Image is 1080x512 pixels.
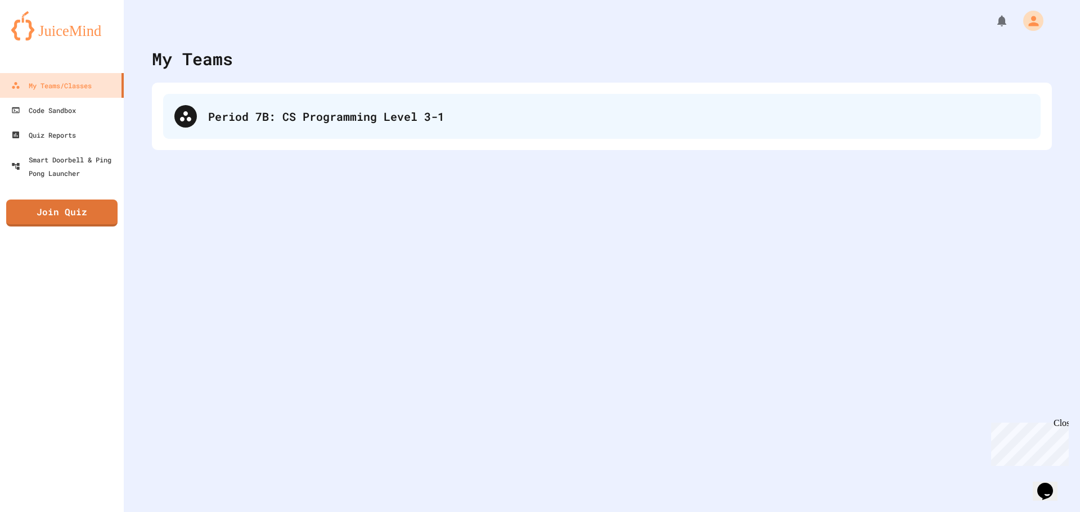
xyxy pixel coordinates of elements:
iframe: chat widget [987,418,1069,466]
div: Quiz Reports [11,128,76,142]
div: My Teams [152,46,233,71]
div: Code Sandbox [11,103,76,117]
div: Period 7B: CS Programming Level 3-1 [208,108,1029,125]
div: My Account [1011,8,1046,34]
div: Smart Doorbell & Ping Pong Launcher [11,153,119,180]
iframe: chat widget [1033,467,1069,501]
div: Period 7B: CS Programming Level 3-1 [163,94,1041,139]
div: My Teams/Classes [11,79,92,92]
div: My Notifications [974,11,1011,30]
div: Chat with us now!Close [4,4,78,71]
img: logo-orange.svg [11,11,112,40]
a: Join Quiz [6,200,118,226]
